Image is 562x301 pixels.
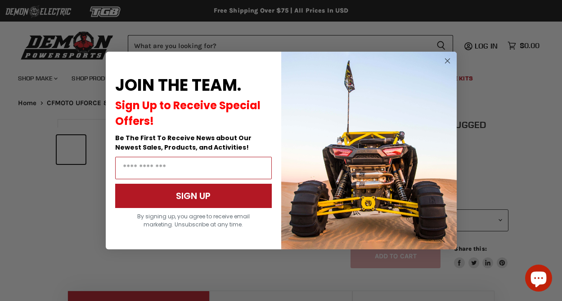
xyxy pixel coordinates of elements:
input: Email Address [115,157,272,179]
span: Be The First To Receive News about Our Newest Sales, Products, and Activities! [115,133,252,152]
span: By signing up, you agree to receive email marketing. Unsubscribe at any time. [137,212,250,228]
button: Close dialog [442,55,453,66]
inbox-online-store-chat: Shopify online store chat [522,265,555,294]
button: SIGN UP [115,184,272,208]
img: a9095488-b6e7-41ba-879d-588abfab540b.jpeg [281,52,457,249]
span: Sign Up to Receive Special Offers! [115,98,261,128]
span: JOIN THE TEAM. [115,74,241,97]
